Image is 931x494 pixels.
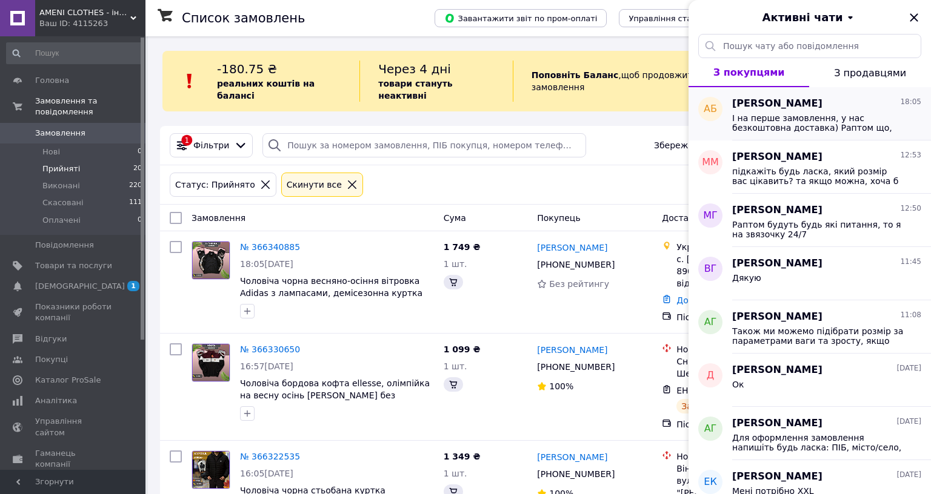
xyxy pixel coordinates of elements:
[732,433,904,452] span: Для оформлення замовлення напишіть будь ласка: ПІБ, місто/село, відділення нової пошти та номер т...
[535,358,617,375] div: [PHONE_NUMBER]
[676,399,745,413] div: Заплановано
[689,58,809,87] button: З покупцями
[138,147,142,157] span: 0
[444,469,467,478] span: 1 шт.
[732,97,823,111] span: [PERSON_NAME]
[35,354,68,365] span: Покупці
[39,18,145,29] div: Ваш ID: 4115263
[444,259,467,269] span: 1 шт.
[6,42,143,64] input: Пошук
[900,97,921,107] span: 18:05
[435,9,607,27] button: Завантажити звіт по пром-оплаті
[732,310,823,324] span: [PERSON_NAME]
[896,363,921,374] span: [DATE]
[129,180,142,191] span: 220
[676,241,802,253] div: Укрпошта
[619,9,731,27] button: Управління статусами
[217,62,277,76] span: -180.75 ₴
[444,452,481,461] span: 1 349 ₴
[704,315,717,329] span: АГ
[713,67,785,78] span: З покупцями
[133,163,142,174] span: 20
[662,213,751,223] span: Доставка та оплата
[173,178,258,191] div: Статус: Прийнято
[676,355,802,380] div: Снятин, №2 (до 10 кг): вул. Шевченка, 99Б
[42,163,80,174] span: Прийняті
[35,375,101,386] span: Каталог ProSale
[192,343,230,382] a: Фото товару
[676,386,778,395] span: ЕН: 20 4512 6918 3209
[535,466,617,482] div: [PHONE_NUMBER]
[138,215,142,226] span: 0
[192,242,230,279] img: Фото товару
[513,61,789,102] div: , щоб продовжити отримувати замовлення
[704,475,716,489] span: еК
[537,242,607,254] a: [PERSON_NAME]
[676,450,802,463] div: Нова Пошта
[900,203,921,214] span: 12:50
[42,180,80,191] span: Виконані
[35,75,69,86] span: Головна
[444,242,481,252] span: 1 749 ₴
[192,344,230,381] img: Фото товару
[35,260,112,271] span: Товари та послуги
[535,256,617,273] div: [PHONE_NUMBER]
[35,448,112,470] span: Гаманець компанії
[444,213,466,223] span: Cума
[262,133,586,157] input: Пошук за номером замовлення, ПІБ покупця, номером телефону, Email, номером накладної
[35,395,77,406] span: Аналітика
[722,10,897,25] button: Активні чати
[707,369,715,383] span: Д
[732,150,823,164] span: [PERSON_NAME]
[182,11,305,25] h1: Список замовлень
[703,209,718,223] span: МГ
[537,344,607,356] a: [PERSON_NAME]
[240,378,433,412] a: Чоловіча бордова кофта ellesse, олімпійка на весну осінь [PERSON_NAME] без капюшона, на блискавці...
[676,343,802,355] div: Нова Пошта
[42,215,81,226] span: Оплачені
[549,381,573,391] span: 100%
[240,242,300,252] a: № 366340885
[689,300,931,354] button: АГ[PERSON_NAME]11:08Також ми можемо підібрати розмір за параметрами ваги та зросту, якщо знаєте х...
[732,470,823,484] span: [PERSON_NAME]
[35,301,112,323] span: Показники роботи компанії
[240,469,293,478] span: 16:05[DATE]
[537,451,607,463] a: [PERSON_NAME]
[676,295,724,305] a: Додати ЕН
[444,361,467,371] span: 1 шт.
[129,197,142,208] span: 111
[704,102,717,116] span: АБ
[689,140,931,194] button: ММ[PERSON_NAME]12:53підкажіть будь ласка, який розмір вас цікавить? та якщо можна, хоча б приблиз...
[907,10,921,25] button: Закрити
[35,96,145,117] span: Замовлення та повідомлення
[900,150,921,160] span: 12:53
[444,344,481,354] span: 1 099 ₴
[689,87,931,140] button: АБ[PERSON_NAME]18:05І на перше замовлення, у нас безкоштовна доставка) Раптом що, то тут я 24/7 о...
[35,281,125,292] span: [DEMOGRAPHIC_DATA]
[192,450,230,489] a: Фото товару
[704,422,717,436] span: АГ
[444,13,597,24] span: Завантажити звіт по пром-оплаті
[192,213,245,223] span: Замовлення
[900,310,921,320] span: 11:08
[654,139,742,151] span: Збережені фільтри:
[549,279,609,289] span: Без рейтингу
[732,380,744,389] span: Ок
[689,194,931,247] button: МГ[PERSON_NAME]12:50Раптом будуть будь які питання, то я на звязочку 24/7
[689,354,931,407] button: Д[PERSON_NAME][DATE]Ок
[35,416,112,438] span: Управління сайтом
[732,257,823,271] span: [PERSON_NAME]
[240,452,300,461] a: № 366322535
[42,147,60,157] span: Нові
[240,259,293,269] span: 18:05[DATE]
[240,361,293,371] span: 16:57[DATE]
[35,334,67,344] span: Відгуки
[629,14,721,23] span: Управління статусами
[42,197,84,208] span: Скасовані
[702,156,719,170] span: ММ
[192,451,230,489] img: Фото товару
[192,241,230,280] a: Фото товару
[698,34,921,58] input: Пошук чату або повідомлення
[217,79,315,100] b: реальних коштів на балансі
